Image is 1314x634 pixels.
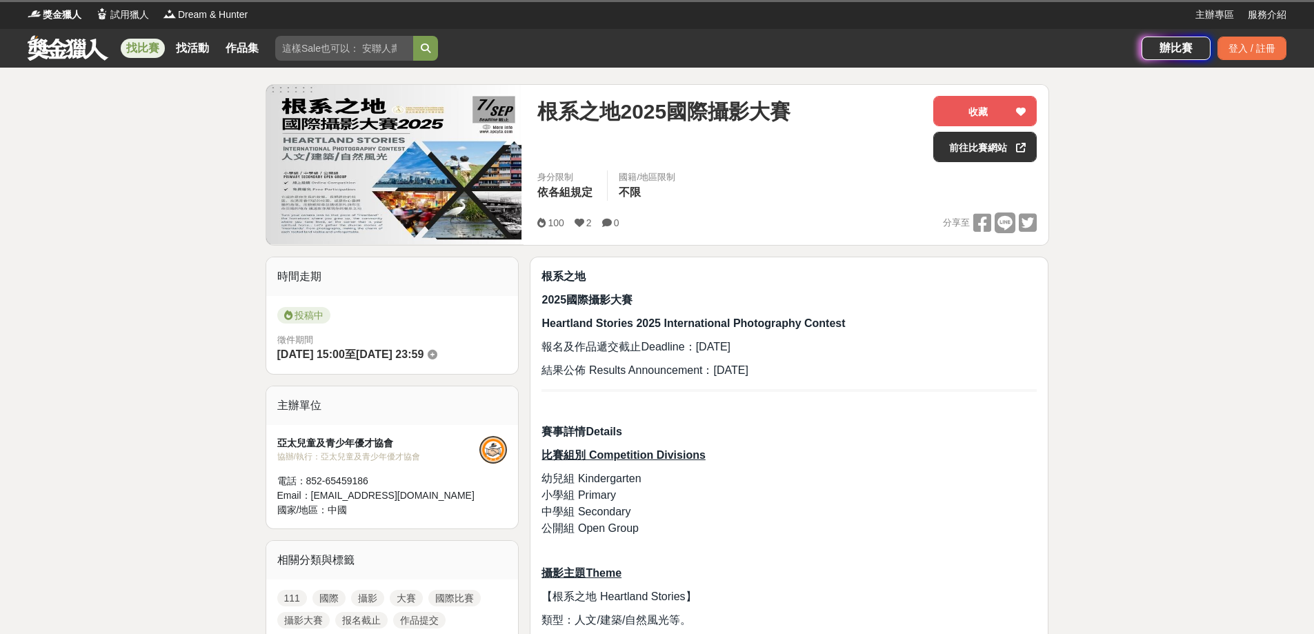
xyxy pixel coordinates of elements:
[95,8,149,22] a: Logo試用獵人
[110,8,149,22] span: 試用獵人
[163,8,248,22] a: LogoDream & Hunter
[541,473,641,484] span: 幼兒組 Kindergarten
[277,335,313,345] span: 徵件期間
[277,474,480,488] div: 電話： 852-65459186
[933,132,1037,162] a: 前往比賽網站
[428,590,481,606] a: 國際比賽
[277,590,307,606] a: 111
[163,7,177,21] img: Logo
[277,450,480,463] div: 協辦/執行： 亞太兒童及青少年優才協會
[277,307,330,324] span: 投稿中
[266,85,524,244] img: Cover Image
[220,39,264,58] a: 作品集
[541,522,639,534] span: 公開組 Open Group
[619,186,641,198] span: 不限
[541,426,621,437] strong: 賽事詳情Details
[541,567,621,579] u: 攝影主題Theme
[541,317,845,329] strong: Heartland Stories 2025 International Photography Contest
[586,217,592,228] span: 2
[619,170,675,184] div: 國籍/地區限制
[537,170,596,184] div: 身分限制
[393,612,446,628] a: 作品提交
[1217,37,1286,60] div: 登入 / 註冊
[312,590,346,606] a: 國際
[28,8,81,22] a: Logo獎金獵人
[933,96,1037,126] button: 收藏
[390,590,423,606] a: 大賽
[541,341,730,353] span: 報名及作品遞交截止Deadline：[DATE]
[537,186,593,198] span: 依各組規定
[178,8,248,22] span: Dream & Hunter
[277,488,480,503] div: Email： [EMAIL_ADDRESS][DOMAIN_NAME]
[121,39,165,58] a: 找比賽
[541,364,748,376] span: 結果公佈 Results Announcement：[DATE]
[277,612,330,628] a: 攝影大賽
[548,217,564,228] span: 100
[28,7,41,21] img: Logo
[266,257,519,296] div: 時間走期
[537,96,790,127] span: 根系之地2025國際攝影大賽
[43,8,81,22] span: 獎金獵人
[345,348,356,360] span: 至
[275,36,413,61] input: 這樣Sale也可以： 安聯人壽創意銷售法募集
[943,212,970,233] span: 分享至
[541,294,633,306] strong: 2025國際攝影大賽
[541,270,586,282] strong: 根系之地
[170,39,215,58] a: 找活動
[1142,37,1211,60] a: 辦比賽
[277,348,345,360] span: [DATE] 15:00
[541,591,696,602] span: 【根系之地 Heartland Stories】
[266,386,519,425] div: 主辦單位
[541,614,691,626] span: 類型：人文/建築/自然風光等。
[356,348,424,360] span: [DATE] 23:59
[95,7,109,21] img: Logo
[351,590,384,606] a: 攝影
[335,612,388,628] a: 报名截止
[277,436,480,450] div: 亞太兒童及青少年優才協會
[541,489,616,501] span: 小學組 Primary
[1248,8,1286,22] a: 服務介紹
[1195,8,1234,22] a: 主辦專區
[277,504,328,515] span: 國家/地區：
[541,506,630,517] span: 中學組 Secondary
[614,217,619,228] span: 0
[266,541,519,579] div: 相關分類與標籤
[328,504,347,515] span: 中國
[541,449,705,461] u: 比賽組別 Competition Divisions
